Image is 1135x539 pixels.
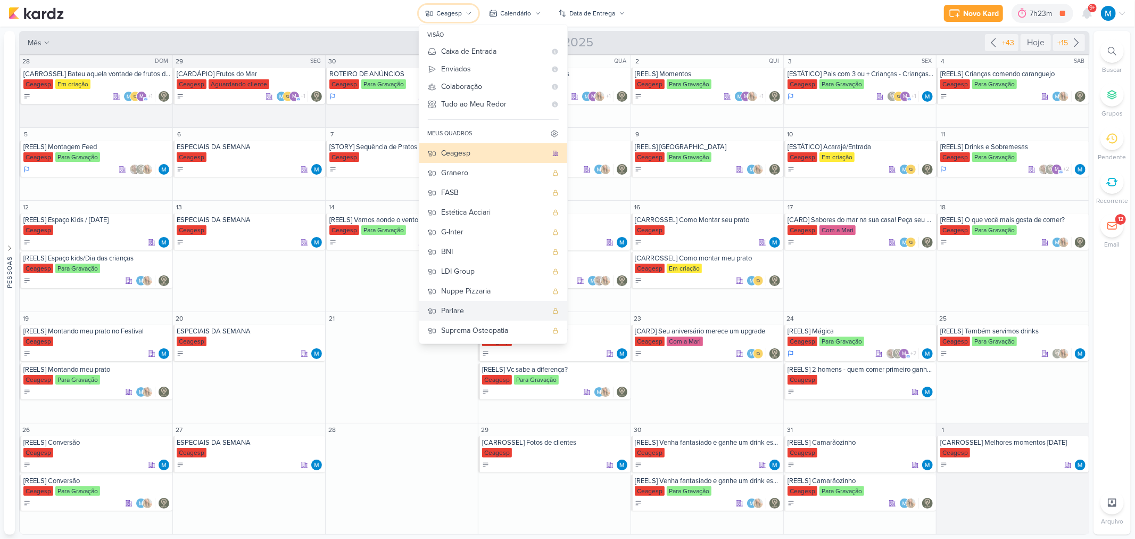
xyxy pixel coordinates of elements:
img: MARIANA MIRANDA [1052,91,1063,102]
div: ROTEIRO DE ANÚNCIOS [329,70,476,78]
div: Para Gravação [972,225,1017,235]
div: Colaboradores: MARIANA MIRANDA, Yasmin Yumi [594,164,614,175]
div: Em Andamento [788,92,794,101]
button: Pessoas [4,31,15,535]
p: Pendente [1098,152,1126,162]
div: [REELS] Montando meu prato no Festival [23,327,170,336]
div: SEG [310,57,324,66]
div: Para Gravação [361,79,406,89]
div: Colaboradores: MARIANA MIRANDA, Yasmin Yumi [747,164,766,175]
button: Parlare [419,301,567,321]
div: Ceagesp [940,79,970,89]
button: Tudo ao Meu Redor [419,95,567,113]
div: BNI [442,246,547,257]
div: [REELS] Mágica [788,327,934,336]
img: Sarah Violante [886,348,897,359]
div: Para Gravação [667,79,711,89]
div: A Fazer [23,93,31,100]
div: A Fazer [635,93,642,100]
div: Hoje [1021,34,1051,51]
img: MARIANA MIRANDA [311,237,322,248]
div: Colaboradores: MARIANA MIRANDA, mlegnaioli@gmail.com, Yasmin Yumi, Thais de carvalho [582,91,614,102]
div: A Fazer [177,93,184,100]
button: G-Inter [419,222,567,242]
div: Ceagesp [23,264,53,273]
div: 21 [327,313,337,324]
div: Caixa de Entrada [442,46,546,57]
div: quadro pessoal [552,170,559,176]
img: MARIANA MIRANDA [276,91,287,102]
div: Ceagesp [788,225,817,235]
button: Granero [419,163,567,183]
div: [REELS] Prato [635,143,781,151]
img: MARIANA MIRANDA [594,164,604,175]
div: 19 [21,313,31,324]
img: Yasmin Yumi [600,275,611,286]
div: Ceagesp [177,225,206,235]
div: [REELS] Vamos aonde o vento nos levar [329,216,476,224]
div: meus quadros [428,129,473,138]
div: Responsável: MARIANA MIRANDA [769,237,780,248]
div: LDI Group [442,266,547,277]
img: Leviê Agência de Marketing Digital [617,164,627,175]
div: [REELS] Crianças comendo caranguejo [940,70,1087,78]
span: mês [28,37,42,48]
div: visão [419,28,567,43]
div: 20 [174,313,185,324]
div: [REELS] O que você mais gosta de comer? [940,216,1087,224]
div: Colaboradores: MARIANA MIRANDA, Sarah Violante, Yasmin Yumi [587,275,614,286]
div: Ceagesp [23,79,53,89]
button: FASB [419,183,567,202]
div: quadro pessoal [552,249,559,255]
div: Colaboradores: MARIANA MIRANDA, IDBOX - Agência de Design [747,275,766,286]
div: Ceagesp [177,79,206,89]
div: Ceagesp [635,225,665,235]
div: Responsável: MARIANA MIRANDA [922,91,933,102]
div: 16 [632,202,643,213]
div: Responsável: MARIANA MIRANDA [311,348,322,359]
img: IDBOX - Agência de Design [906,164,916,175]
span: +1 [605,92,611,101]
div: SAB [1074,57,1088,66]
div: 3 [785,56,796,67]
div: A Fazer [788,239,795,246]
div: Aguardando cliente [209,79,269,89]
div: A Fazer [635,239,642,246]
div: A Fazer [635,277,642,284]
div: 13 [174,202,185,213]
div: quadro pessoal [552,308,559,314]
div: mlegnaioli@gmail.com [1051,164,1062,175]
div: quadro pessoal [552,229,559,235]
div: 10 [785,129,796,140]
div: A Fazer [23,239,31,246]
div: 9 [632,129,643,140]
div: A Fazer [329,239,337,246]
div: Ceagesp [177,337,206,346]
div: Para Gravação [972,337,1017,346]
div: Em criação [819,152,855,162]
div: Responsável: Leviê Agência de Marketing Digital [769,348,780,359]
button: Nuppe Pizzaria [419,281,567,301]
img: MARIANA MIRANDA [311,164,322,175]
div: Responsável: MARIANA MIRANDA [159,348,169,359]
div: Para Gravação [667,152,711,162]
button: Ceagesp [419,143,567,163]
div: 4 [938,56,948,67]
img: Leviê Agência de Marketing Digital [159,275,169,286]
div: Ceagesp [940,152,970,162]
div: Responsável: Leviê Agência de Marketing Digital [159,275,169,286]
div: Responsável: Leviê Agência de Marketing Digital [617,164,627,175]
li: Ctrl + F [1093,39,1131,75]
img: MARIANA MIRANDA [747,275,757,286]
div: Para Gravação [361,225,406,235]
p: Grupos [1101,109,1123,118]
div: Responsável: Leviê Agência de Marketing Digital [922,237,933,248]
img: Leviê Agência de Marketing Digital [311,91,322,102]
div: A Fazer [635,166,642,173]
p: m [292,94,296,100]
div: Ceagesp [635,152,665,162]
p: m [1055,167,1059,173]
div: 7 [327,129,337,140]
div: [STORY] Sequência de Pratos [329,143,476,151]
div: Responsável: MARIANA MIRANDA [311,164,322,175]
